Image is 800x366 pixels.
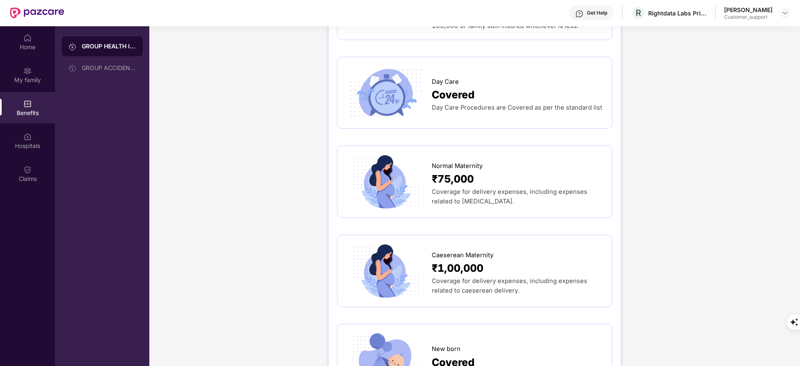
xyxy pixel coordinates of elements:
[636,8,641,18] span: R
[432,188,587,205] span: Coverage for delivery expenses, including expenses related to [MEDICAL_DATA].
[432,260,483,276] span: ₹1,00,000
[782,10,788,16] img: svg+xml;base64,PHN2ZyBpZD0iRHJvcGRvd24tMzJ4MzIiIHhtbG5zPSJodHRwOi8vd3d3LnczLm9yZy8yMDAwL3N2ZyIgd2...
[82,65,136,71] div: GROUP ACCIDENTAL INSURANCE
[23,133,32,141] img: svg+xml;base64,PHN2ZyBpZD0iSG9zcGl0YWxzIiB4bWxucz0iaHR0cDovL3d3dy53My5vcmcvMjAwMC9zdmciIHdpZHRoPS...
[432,277,587,294] span: Coverage for delivery expenses, including expenses related to caeserean delivery.
[346,65,425,120] img: icon
[648,9,707,17] div: Rightdata Labs Private Limited
[68,64,77,73] img: svg+xml;base64,PHN2ZyB3aWR0aD0iMjAiIGhlaWdodD0iMjAiIHZpZXdCb3g9IjAgMCAyMCAyMCIgZmlsbD0ibm9uZSIgeG...
[68,43,77,51] img: svg+xml;base64,PHN2ZyB3aWR0aD0iMjAiIGhlaWdodD0iMjAiIHZpZXdCb3g9IjAgMCAyMCAyMCIgZmlsbD0ibm9uZSIgeG...
[432,344,460,354] span: New born
[432,87,475,103] span: Covered
[575,10,584,18] img: svg+xml;base64,PHN2ZyBpZD0iSGVscC0zMngzMiIgeG1sbnM9Imh0dHA6Ly93d3cudzMub3JnLzIwMDAvc3ZnIiB3aWR0aD...
[587,10,607,16] div: Get Help
[432,104,602,111] span: Day Care Procedures are Covered as per the standard list
[346,154,425,209] img: icon
[23,165,32,174] img: svg+xml;base64,PHN2ZyBpZD0iQ2xhaW0iIHhtbG5zPSJodHRwOi8vd3d3LnczLm9yZy8yMDAwL3N2ZyIgd2lkdGg9IjIwIi...
[23,67,32,75] img: svg+xml;base64,PHN2ZyB3aWR0aD0iMjAiIGhlaWdodD0iMjAiIHZpZXdCb3g9IjAgMCAyMCAyMCIgZmlsbD0ibm9uZSIgeG...
[346,243,425,298] img: icon
[432,171,474,187] span: ₹75,000
[23,34,32,42] img: svg+xml;base64,PHN2ZyBpZD0iSG9tZSIgeG1sbnM9Imh0dHA6Ly93d3cudzMub3JnLzIwMDAvc3ZnIiB3aWR0aD0iMjAiIG...
[432,77,459,87] span: Day Care
[724,6,772,14] div: [PERSON_NAME]
[724,14,772,20] div: Customer_support
[10,8,64,18] img: New Pazcare Logo
[23,100,32,108] img: svg+xml;base64,PHN2ZyBpZD0iQmVuZWZpdHMiIHhtbG5zPSJodHRwOi8vd3d3LnczLm9yZy8yMDAwL3N2ZyIgd2lkdGg9Ij...
[82,42,136,50] div: GROUP HEALTH INSURANCE
[432,161,483,171] span: Normal Maternity
[432,251,493,260] span: Caeserean Maternity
